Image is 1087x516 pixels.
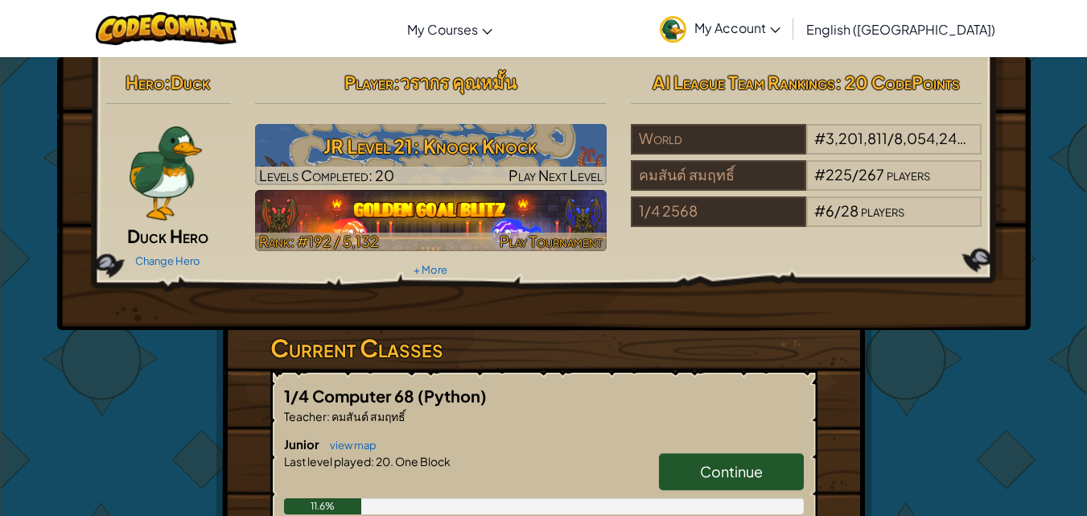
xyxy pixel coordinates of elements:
[96,12,237,45] img: CodeCombat logo
[399,7,500,51] a: My Courses
[374,454,393,469] span: 20.
[631,124,806,155] div: World
[700,462,763,481] span: Continue
[259,232,379,250] span: Rank: #192 / 5,132
[255,124,607,185] img: JR Level 21: Knock Knock
[344,71,393,93] span: Player
[814,201,826,220] span: #
[393,454,451,469] span: One Block
[127,225,208,247] span: Duck Hero
[126,124,204,221] img: duck_paper_doll.png
[834,201,841,220] span: /
[284,454,371,469] span: Last level played
[284,498,362,514] div: 11.6%
[631,175,982,194] a: คมสันต์ สมฤทธิ์#225/267players
[887,165,930,184] span: players
[814,165,826,184] span: #
[894,129,967,147] span: 8,054,240
[652,3,788,54] a: My Account
[126,71,164,93] span: Hero
[330,409,406,423] span: คมสันต์ สมฤทธิ์
[631,212,982,230] a: 1/4 2568#6/28players
[135,254,200,267] a: Change Hero
[255,190,607,251] img: Golden Goal
[826,201,834,220] span: 6
[371,454,374,469] span: :
[284,386,418,406] span: 1/4 Computer 68
[500,232,603,250] span: Play Tournament
[418,386,487,406] span: (Python)
[407,21,478,38] span: My Courses
[970,129,1013,147] span: players
[327,409,330,423] span: :
[255,190,607,251] a: Rank: #192 / 5,132Play Tournament
[631,139,982,158] a: World#3,201,811/8,054,240players
[414,263,447,276] a: + More
[814,129,826,147] span: #
[255,128,607,164] h3: JR Level 21: Knock Knock
[400,71,517,93] span: วรากร คุณหมั้น
[660,16,686,43] img: avatar
[259,166,394,184] span: Levels Completed: 20
[284,409,327,423] span: Teacher
[631,160,806,191] div: คมสันต์ สมฤทธิ์
[806,21,995,38] span: English ([GEOGRAPHIC_DATA])
[694,19,780,36] span: My Account
[835,71,960,93] span: : 20 CodePoints
[841,201,858,220] span: 28
[826,165,852,184] span: 225
[164,71,171,93] span: :
[284,436,322,452] span: Junior
[852,165,858,184] span: /
[887,129,894,147] span: /
[509,166,603,184] span: Play Next Level
[653,71,835,93] span: AI League Team Rankings
[270,330,817,366] h3: Current Classes
[171,71,210,93] span: Duck
[393,71,400,93] span: :
[322,439,377,452] a: view map
[826,129,887,147] span: 3,201,811
[631,196,806,227] div: 1/4 2568
[798,7,1003,51] a: English ([GEOGRAPHIC_DATA])
[255,124,607,185] a: Play Next Level
[858,165,884,184] span: 267
[861,201,904,220] span: players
